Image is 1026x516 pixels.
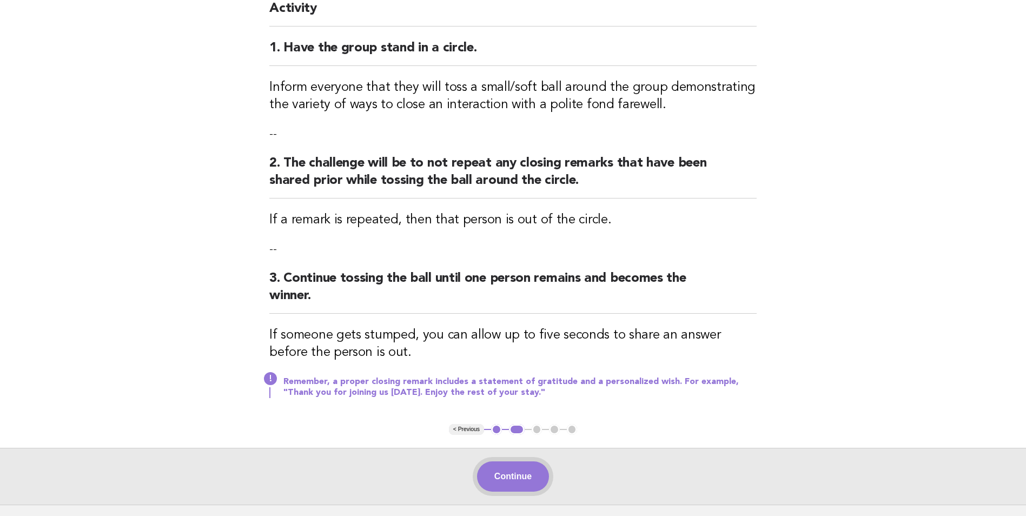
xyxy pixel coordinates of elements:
[477,461,549,492] button: Continue
[269,242,757,257] p: --
[269,155,757,199] h2: 2. The challenge will be to not repeat any closing remarks that have been shared prior while toss...
[269,211,757,229] h3: If a remark is repeated, then that person is out of the circle.
[269,270,757,314] h2: 3. Continue tossing the ball until one person remains and becomes the winner.
[283,376,757,398] p: Remember, a proper closing remark includes a statement of gratitude and a personalized wish. For ...
[269,327,757,361] h3: If someone gets stumped, you can allow up to five seconds to share an answer before the person is...
[269,79,757,114] h3: Inform everyone that they will toss a small/soft ball around the group demonstrating the variety ...
[269,39,757,66] h2: 1. Have the group stand in a circle.
[269,127,757,142] p: --
[491,424,502,435] button: 1
[449,424,484,435] button: < Previous
[509,424,525,435] button: 2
